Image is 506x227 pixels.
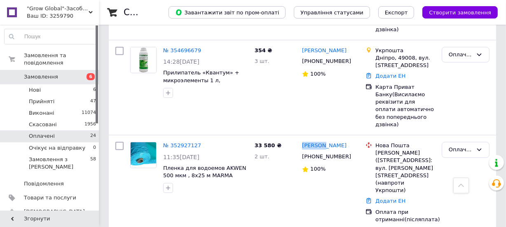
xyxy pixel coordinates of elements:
div: Укрпошта [375,47,435,54]
span: 2 шт. [255,153,269,160]
span: 47 [90,98,96,105]
span: Управління статусами [300,9,363,16]
span: Нові [29,86,41,94]
span: Замовлення [24,73,58,81]
a: Пленка для водоемов AKWEN 500 мкм , 8х25 м MARMA [163,165,246,179]
a: № 354696679 [163,47,201,53]
div: Карта Приват Банку(Висилаємо реквізити для оплати автоматично без попереднього дзвінка) [375,83,435,128]
span: [PHONE_NUMBER] [302,58,351,64]
img: Фото товару [131,47,156,73]
a: [PERSON_NAME] [302,142,347,150]
div: Ваш ID: 3259790 [27,12,99,20]
a: Прилипатель «Квантум» + микроэлементы 1 л, оригинал [163,69,239,91]
span: Створити замовлення [429,9,491,16]
input: Пошук [5,29,96,44]
button: Експорт [378,6,415,19]
span: Прийняті [29,98,54,105]
span: [PHONE_NUMBER] [302,153,351,160]
span: Повідомлення [24,180,64,188]
div: Оплачено [449,146,473,154]
span: [DEMOGRAPHIC_DATA] [24,208,85,215]
span: Товари та послуги [24,194,76,202]
a: Фото товару [130,47,157,73]
span: Замовлення та повідомлення [24,52,99,67]
span: 0 [93,144,96,152]
span: 6 [87,73,95,80]
span: 14:28[DATE] [163,58,199,65]
span: Оплачені [29,132,55,140]
a: Додати ЕН [375,73,405,79]
div: Оплата при отриманні(післяплата) [375,208,435,223]
span: 354 ₴ [255,47,272,53]
span: Виконані [29,109,54,117]
span: 33 580 ₴ [255,142,281,148]
span: 11:35[DATE] [163,154,199,160]
div: Оплачено [449,51,473,59]
span: Завантажити звіт по пром-оплаті [175,9,279,16]
span: 6 [93,86,96,94]
span: Скасовані [29,121,57,128]
span: "Grow Global"-Засоби захисту рослин, добрива, насіння. [27,5,89,12]
a: Створити замовлення [414,9,498,15]
span: 100% [310,166,326,172]
a: [PERSON_NAME] [302,47,347,55]
div: Дніпро, 49008, вул. [STREET_ADDRESS] [375,54,435,69]
a: № 352927127 [163,142,201,148]
span: 1956 [84,121,96,128]
div: Нова Пошта [375,142,435,149]
h1: Список замовлень [124,7,207,17]
button: Управління статусами [294,6,370,19]
span: 100% [310,71,326,77]
span: Замовлення з [PERSON_NAME] [29,156,90,171]
img: Фото товару [131,142,156,168]
span: Очікує на відправку [29,144,85,152]
span: 24 [90,132,96,140]
div: [PERSON_NAME] ([STREET_ADDRESS]: вул. [PERSON_NAME][STREET_ADDRESS] (навпроти Укрпошти) [375,149,435,194]
button: Завантажити звіт по пром-оплаті [169,6,286,19]
a: Фото товару [130,142,157,168]
button: Створити замовлення [422,6,498,19]
a: Додати ЕН [375,198,405,204]
span: 11074 [82,109,96,117]
span: 58 [90,156,96,171]
span: Експорт [385,9,408,16]
span: 3 шт. [255,58,269,64]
